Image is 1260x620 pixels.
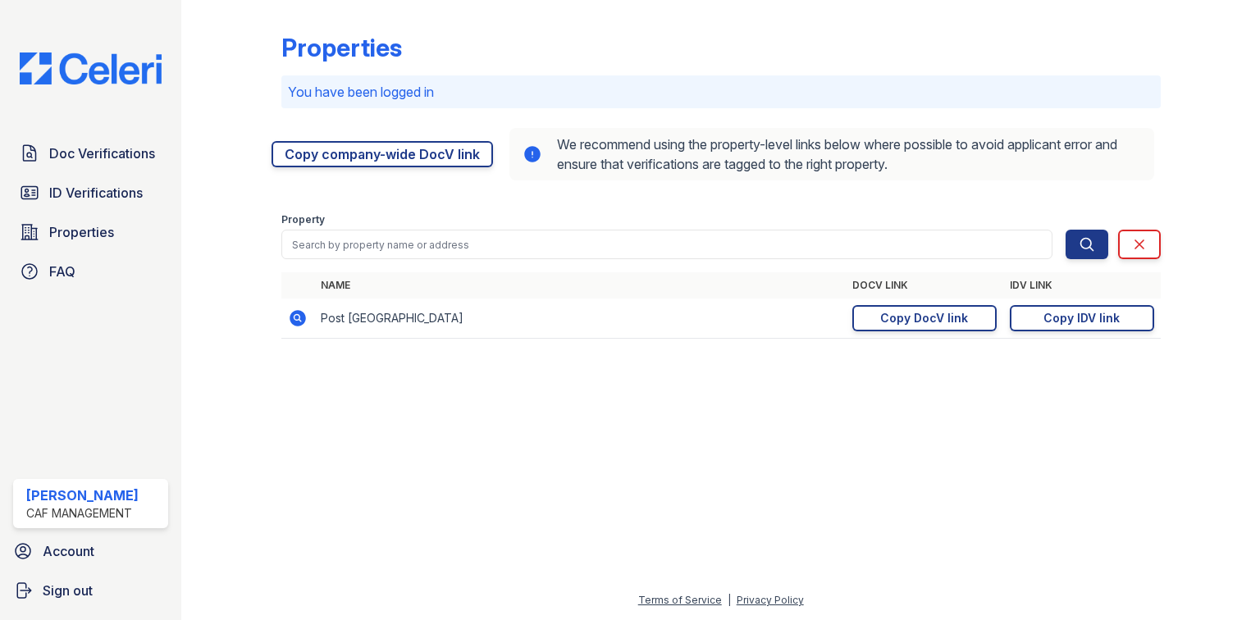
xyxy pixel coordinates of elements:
a: Doc Verifications [13,137,168,170]
a: Privacy Policy [737,594,804,606]
div: Properties [281,33,402,62]
th: IDV Link [1003,272,1161,299]
a: Copy IDV link [1010,305,1154,331]
div: Copy DocV link [880,310,968,326]
div: CAF Management [26,505,139,522]
a: Properties [13,216,168,248]
img: CE_Logo_Blue-a8612792a0a2168367f1c8372b55b34899dd931a85d93a1a3d3e32e68fde9ad4.png [7,52,175,84]
th: Name [314,272,846,299]
td: Post [GEOGRAPHIC_DATA] [314,299,846,339]
span: Properties [49,222,114,242]
th: DocV Link [846,272,1003,299]
span: Doc Verifications [49,144,155,163]
div: | [728,594,731,606]
p: You have been logged in [288,82,1154,102]
label: Property [281,213,325,226]
span: Account [43,541,94,561]
a: Sign out [7,574,175,607]
a: Account [7,535,175,568]
span: FAQ [49,262,75,281]
a: Copy DocV link [852,305,997,331]
div: We recommend using the property-level links below where possible to avoid applicant error and ens... [509,128,1154,180]
a: Terms of Service [638,594,722,606]
a: ID Verifications [13,176,168,209]
span: ID Verifications [49,183,143,203]
span: Sign out [43,581,93,600]
input: Search by property name or address [281,230,1052,259]
div: Copy IDV link [1043,310,1120,326]
div: [PERSON_NAME] [26,486,139,505]
a: FAQ [13,255,168,288]
a: Copy company-wide DocV link [272,141,493,167]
